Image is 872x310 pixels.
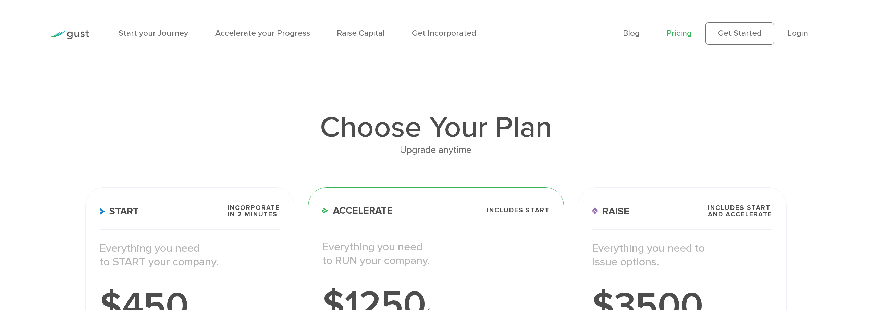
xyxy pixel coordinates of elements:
a: Accelerate your Progress [215,28,310,38]
span: Start [100,206,139,216]
a: Login [787,28,808,38]
p: Everything you need to issue options. [592,241,772,269]
h1: Choose Your Plan [85,113,786,143]
span: Includes START [487,207,550,214]
a: Start your Journey [119,28,188,38]
p: Everything you need to RUN your company. [322,240,550,268]
a: Get Incorporated [412,28,476,38]
p: Everything you need to START your company. [100,241,280,269]
a: Get Started [705,22,774,44]
div: Upgrade anytime [85,142,786,158]
img: Gust Logo [51,30,89,39]
a: Raise Capital [337,28,385,38]
img: Raise Icon [592,207,598,215]
img: Accelerate Icon [322,208,328,213]
img: Start Icon X2 [100,207,105,215]
span: Includes START and ACCELERATE [708,205,772,218]
span: Incorporate in 2 Minutes [228,205,280,218]
a: Blog [623,28,640,38]
a: Pricing [666,28,692,38]
span: Raise [592,206,630,216]
span: Accelerate [322,206,393,215]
